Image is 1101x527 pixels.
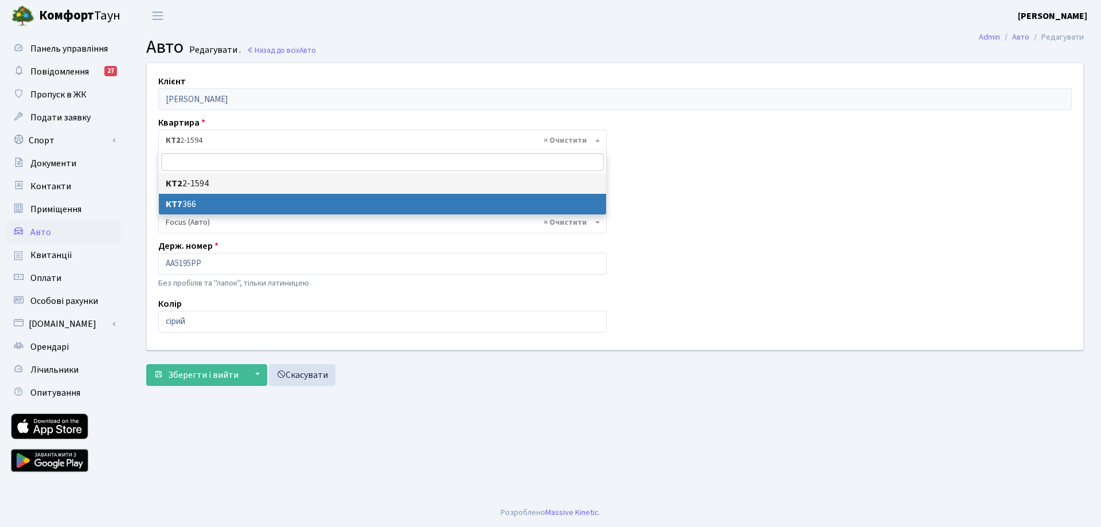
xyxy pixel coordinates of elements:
[166,135,180,146] b: КТ2
[6,290,120,313] a: Особові рахунки
[158,239,218,253] label: Держ. номер
[30,226,51,239] span: Авто
[30,295,98,307] span: Особові рахунки
[6,358,120,381] a: Лічильники
[30,203,81,216] span: Приміщення
[6,244,120,267] a: Квитанції
[159,194,606,214] li: 366
[501,506,600,519] div: Розроблено .
[158,212,607,233] span: Focus (Авто)
[6,83,120,106] a: Пропуск в ЖК
[158,277,607,290] p: Без пробілів та "лапок", тільки латиницею
[30,387,80,399] span: Опитування
[6,198,120,221] a: Приміщення
[30,157,76,170] span: Документи
[168,369,239,381] span: Зберегти і вийти
[6,335,120,358] a: Орендарі
[146,34,183,60] span: Авто
[158,297,182,311] label: Колір
[187,45,241,56] small: Редагувати .
[30,249,72,261] span: Квитанції
[6,267,120,290] a: Оплати
[544,135,587,146] span: Видалити всі елементи
[30,65,89,78] span: Повідомлення
[39,6,120,26] span: Таун
[545,506,599,518] a: Massive Kinetic
[30,180,71,193] span: Контакти
[1012,31,1029,43] a: Авто
[247,45,316,56] a: Назад до всіхАвто
[166,135,592,146] span: <b>КТ2</b>&nbsp;&nbsp;&nbsp;2-1594
[6,37,120,60] a: Панель управління
[269,364,335,386] a: Скасувати
[6,221,120,244] a: Авто
[6,60,120,83] a: Повідомлення27
[166,177,182,190] b: КТ2
[104,66,117,76] div: 27
[6,129,120,152] a: Спорт
[166,198,182,210] b: КТ7
[39,6,94,25] b: Комфорт
[979,31,1000,43] a: Admin
[30,272,61,284] span: Оплати
[30,341,69,353] span: Орендарі
[166,217,592,228] span: Focus (Авто)
[30,364,79,376] span: Лічильники
[158,130,607,151] span: <b>КТ2</b>&nbsp;&nbsp;&nbsp;2-1594
[962,25,1101,49] nav: breadcrumb
[6,381,120,404] a: Опитування
[1029,31,1084,44] li: Редагувати
[30,111,91,124] span: Подати заявку
[11,5,34,28] img: logo.png
[143,6,172,25] button: Переключити навігацію
[158,253,607,275] input: AA0001AA
[158,75,186,88] label: Клієнт
[1018,9,1087,23] a: [PERSON_NAME]
[1018,10,1087,22] b: [PERSON_NAME]
[159,173,606,194] li: 2-1594
[544,217,587,228] span: Видалити всі елементи
[30,42,108,55] span: Панель управління
[30,88,87,101] span: Пропуск в ЖК
[6,106,120,129] a: Подати заявку
[146,364,246,386] button: Зберегти і вийти
[158,116,205,130] label: Квартира
[6,152,120,175] a: Документи
[299,45,316,56] span: Авто
[6,313,120,335] a: [DOMAIN_NAME]
[6,175,120,198] a: Контакти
